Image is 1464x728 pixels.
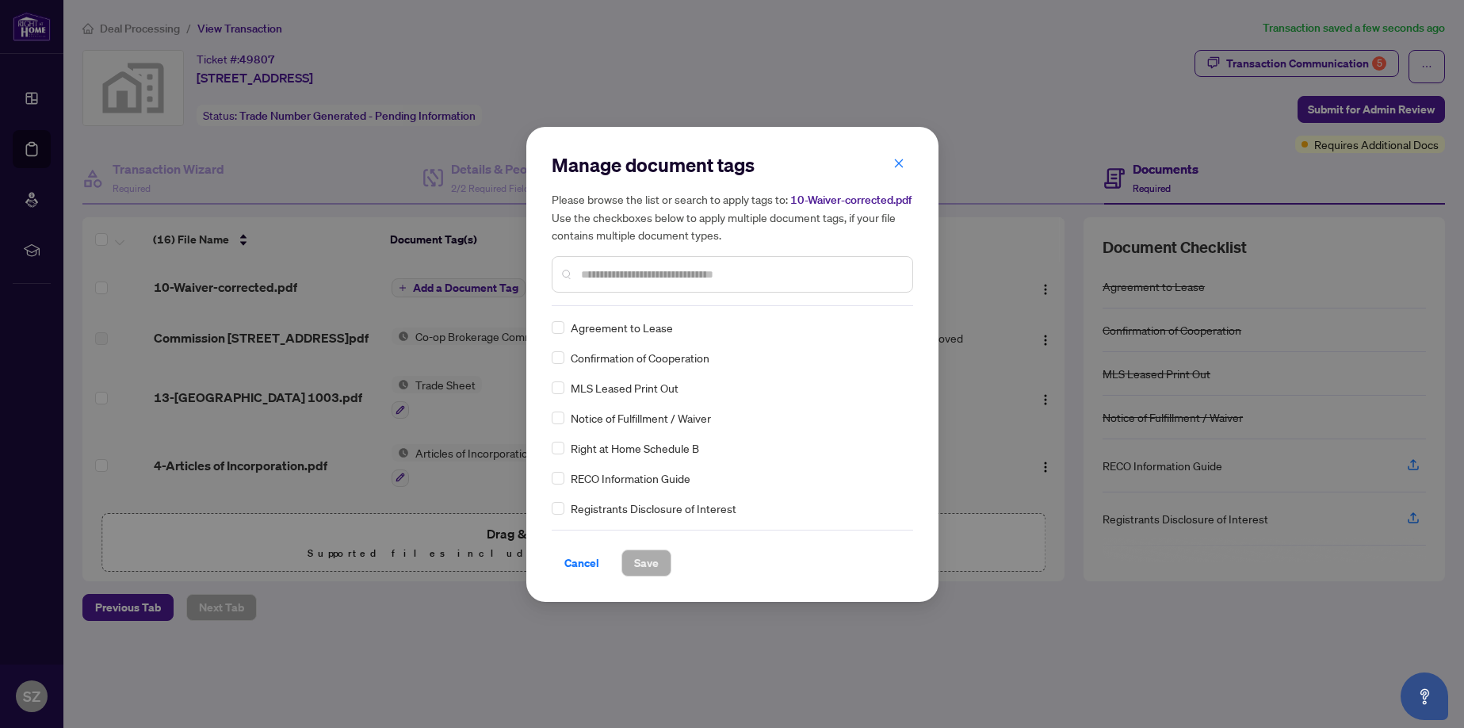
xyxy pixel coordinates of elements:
[552,190,913,243] h5: Please browse the list or search to apply tags to: Use the checkboxes below to apply multiple doc...
[893,158,904,169] span: close
[564,550,599,576] span: Cancel
[552,550,612,577] button: Cancel
[571,349,709,366] span: Confirmation of Cooperation
[621,550,671,577] button: Save
[552,152,913,178] h2: Manage document tags
[1401,672,1448,720] button: Open asap
[571,319,673,336] span: Agreement to Lease
[571,379,678,397] span: MLS Leased Print Out
[790,193,912,207] span: 10-Waiver-corrected.pdf
[571,469,690,487] span: RECO Information Guide
[571,409,711,427] span: Notice of Fulfillment / Waiver
[571,439,699,457] span: Right at Home Schedule B
[571,500,736,517] span: Registrants Disclosure of Interest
